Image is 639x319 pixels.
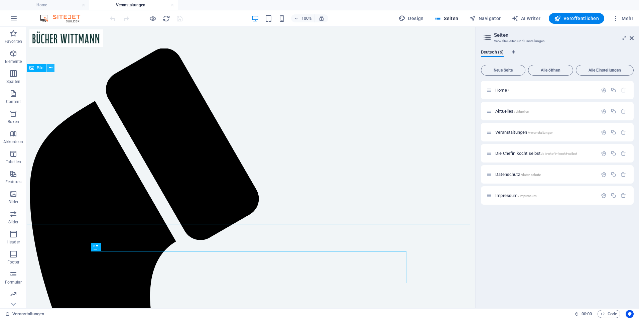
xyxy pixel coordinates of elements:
[469,15,501,22] span: Navigator
[601,172,607,177] div: Einstellungen
[495,193,537,198] span: Klick, um Seite zu öffnen
[38,14,89,22] img: Editor Logo
[4,300,22,305] p: Marketing
[521,173,541,177] span: /datenschutz
[467,13,504,24] button: Navigator
[611,108,616,114] div: Duplizieren
[162,14,170,22] button: reload
[495,172,541,177] span: Klick, um Seite zu öffnen
[5,179,21,185] p: Features
[582,310,592,318] span: 00 00
[576,65,634,76] button: Alle Einstellungen
[508,89,509,92] span: /
[528,131,553,134] span: /veranstaltungen
[528,65,573,76] button: Alle öffnen
[493,151,598,155] div: Die Chefin kocht selbst/die-chefin-kocht-selbst
[601,150,607,156] div: Einstellungen
[493,109,598,113] div: Aktuelles/aktuelles
[396,13,426,24] div: Design (Strg+Alt+Y)
[495,109,529,114] span: Klick, um Seite zu öffnen
[611,193,616,198] div: Duplizieren
[37,66,43,70] span: Bild
[5,280,22,285] p: Formular
[399,15,424,22] span: Design
[5,310,44,318] a: Klick, um Auswahl aufzuheben. Doppelklick öffnet Seitenverwaltung
[8,119,19,124] p: Boxen
[495,130,553,135] span: Klick, um Seite zu öffnen
[162,15,170,22] i: Seite neu laden
[291,14,315,22] button: 100%
[611,129,616,135] div: Duplizieren
[541,152,577,155] span: /die-chefin-kocht-selbst
[610,13,636,24] button: Mehr
[481,48,504,58] span: Deutsch (6)
[621,108,626,114] div: Entfernen
[7,259,19,265] p: Footer
[494,32,634,38] h2: Seiten
[301,14,312,22] h6: 100%
[432,13,461,24] button: Seiten
[6,99,21,104] p: Content
[495,151,577,156] span: Klick, um Seite zu öffnen
[518,194,536,198] span: /impressum
[514,110,528,113] span: /aktuelles
[481,65,525,76] button: Neue Seite
[621,87,626,93] div: Die Startseite kann nicht gelöscht werden
[493,172,598,177] div: Datenschutz/datenschutz
[601,310,617,318] span: Code
[574,310,592,318] h6: Session-Zeit
[493,88,598,92] div: Home/
[554,15,599,22] span: Veröffentlichen
[6,79,20,84] p: Spalten
[612,15,633,22] span: Mehr
[621,172,626,177] div: Entfernen
[481,49,634,62] div: Sprachen-Tabs
[549,13,604,24] button: Veröffentlichen
[495,88,509,93] span: Klick, um Seite zu öffnen
[484,68,522,72] span: Neue Seite
[611,87,616,93] div: Duplizieren
[6,159,21,165] p: Tabellen
[586,311,587,316] span: :
[149,14,157,22] button: Klicke hier, um den Vorschau-Modus zu verlassen
[621,150,626,156] div: Entfernen
[509,13,543,24] button: AI Writer
[396,13,426,24] button: Design
[621,193,626,198] div: Entfernen
[3,139,23,144] p: Akkordeon
[512,15,541,22] span: AI Writer
[5,59,22,64] p: Elemente
[601,193,607,198] div: Einstellungen
[601,108,607,114] div: Einstellungen
[611,172,616,177] div: Duplizieren
[494,38,620,44] h3: Verwalte Seiten und Einstellungen
[621,129,626,135] div: Entfernen
[318,15,325,21] i: Bei Größenänderung Zoomstufe automatisch an das gewählte Gerät anpassen.
[531,68,570,72] span: Alle öffnen
[598,310,620,318] button: Code
[89,1,178,9] h4: Veranstaltungen
[7,239,20,245] p: Header
[8,199,19,205] p: Bilder
[434,15,459,22] span: Seiten
[493,193,598,198] div: Impressum/impressum
[611,150,616,156] div: Duplizieren
[601,87,607,93] div: Einstellungen
[8,219,19,225] p: Slider
[601,129,607,135] div: Einstellungen
[493,130,598,134] div: Veranstaltungen/veranstaltungen
[626,310,634,318] button: Usercentrics
[5,39,22,44] p: Favoriten
[579,68,631,72] span: Alle Einstellungen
